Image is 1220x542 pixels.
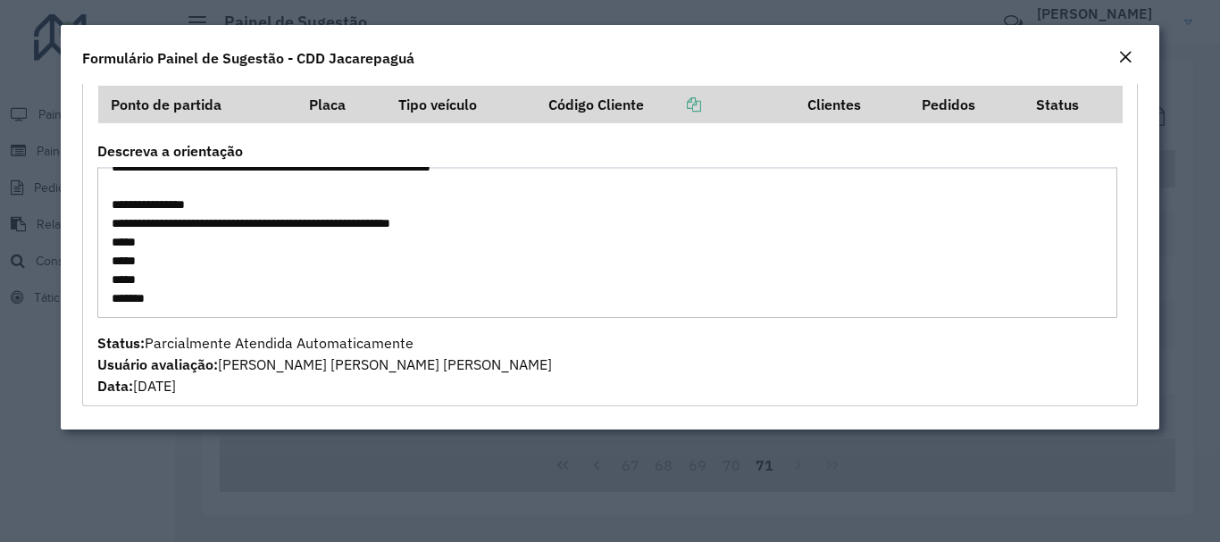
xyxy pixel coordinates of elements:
[1024,86,1122,123] th: Status
[1118,50,1132,64] em: Fechar
[97,334,145,352] strong: Status:
[98,86,297,123] th: Ponto de partida
[297,86,386,123] th: Placa
[97,140,243,162] label: Descreva a orientação
[910,86,1024,123] th: Pedidos
[796,86,910,123] th: Clientes
[386,86,537,123] th: Tipo veículo
[644,96,701,113] a: Copiar
[1113,46,1138,70] button: Close
[97,355,218,373] strong: Usuário avaliação:
[97,377,133,395] strong: Data:
[82,78,1137,406] div: Outras Orientações
[537,86,796,123] th: Código Cliente
[82,47,414,69] h4: Formulário Painel de Sugestão - CDD Jacarepaguá
[97,334,552,395] span: Parcialmente Atendida Automaticamente [PERSON_NAME] [PERSON_NAME] [PERSON_NAME] [DATE]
